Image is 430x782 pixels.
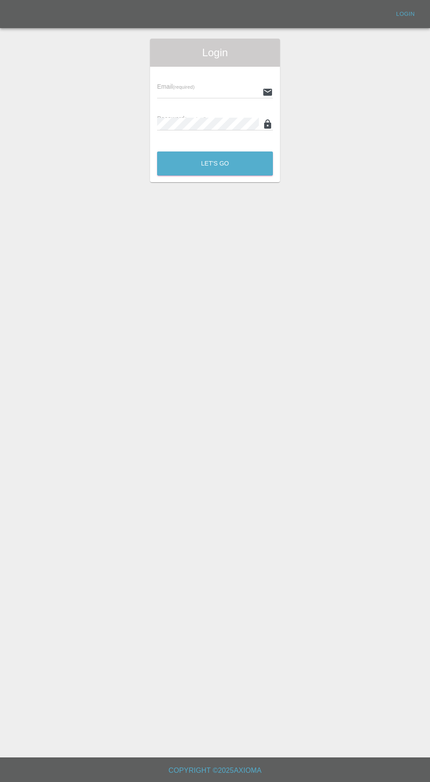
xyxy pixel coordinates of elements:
span: Login [157,46,273,60]
span: Password [157,115,206,122]
small: (required) [185,116,207,122]
button: Let's Go [157,151,273,176]
h6: Copyright © 2025 Axioma [7,764,423,777]
span: Email [157,83,194,90]
a: Login [391,7,419,21]
small: (required) [173,84,195,90]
